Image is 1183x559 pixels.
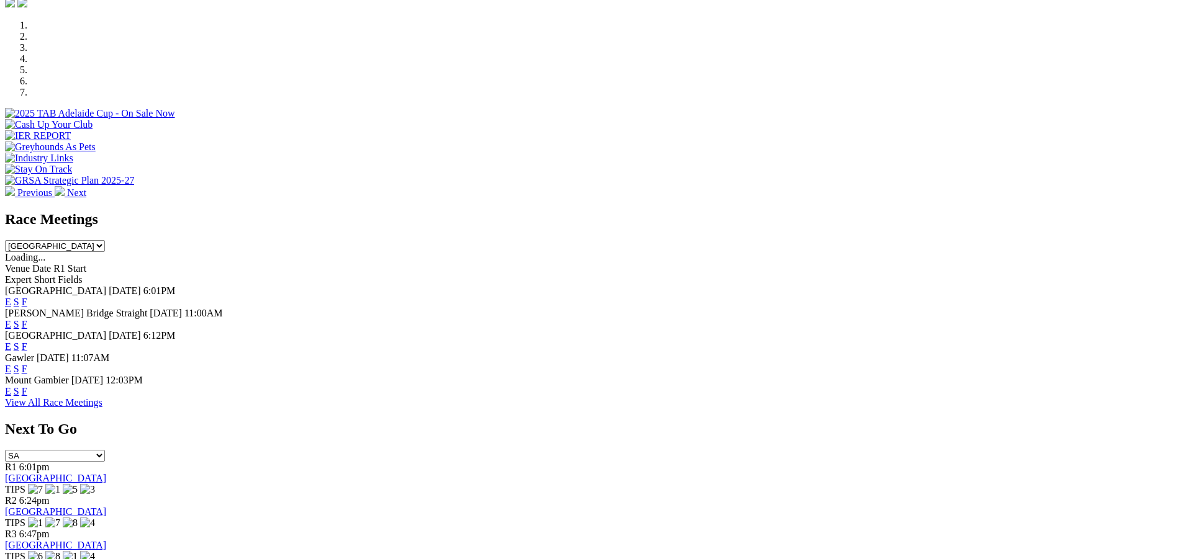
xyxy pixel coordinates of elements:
img: 7 [28,484,43,495]
span: 11:07AM [71,352,110,363]
a: E [5,364,11,374]
span: [DATE] [150,308,182,318]
img: GRSA Strategic Plan 2025-27 [5,175,134,186]
span: R3 [5,529,17,539]
span: R2 [5,495,17,506]
a: F [22,386,27,396]
a: F [22,341,27,352]
span: R1 [5,462,17,472]
a: E [5,319,11,329]
img: 2025 TAB Adelaide Cup - On Sale Now [5,108,175,119]
span: [GEOGRAPHIC_DATA] [5,285,106,296]
a: Next [55,187,86,198]
img: 4 [80,517,95,529]
span: Gawler [5,352,34,363]
a: F [22,319,27,329]
img: Industry Links [5,153,73,164]
span: Expert [5,274,32,285]
span: 6:01PM [143,285,176,296]
a: S [14,341,19,352]
span: [GEOGRAPHIC_DATA] [5,330,106,341]
h2: Race Meetings [5,211,1178,228]
span: Loading... [5,252,45,262]
span: 6:01pm [19,462,50,472]
a: Previous [5,187,55,198]
a: E [5,341,11,352]
a: E [5,297,11,307]
span: 6:12PM [143,330,176,341]
span: [PERSON_NAME] Bridge Straight [5,308,147,318]
a: F [22,297,27,307]
span: Fields [58,274,82,285]
img: 5 [63,484,78,495]
span: [DATE] [71,375,104,385]
span: 6:24pm [19,495,50,506]
img: chevron-right-pager-white.svg [55,186,65,196]
span: Previous [17,187,52,198]
a: S [14,319,19,329]
span: Next [67,187,86,198]
img: 3 [80,484,95,495]
span: [DATE] [37,352,69,363]
img: Greyhounds As Pets [5,141,96,153]
span: TIPS [5,517,25,528]
a: S [14,386,19,396]
span: Date [32,263,51,274]
span: 11:00AM [184,308,223,318]
span: Venue [5,263,30,274]
a: View All Race Meetings [5,397,102,408]
img: 7 [45,517,60,529]
img: chevron-left-pager-white.svg [5,186,15,196]
span: 12:03PM [106,375,143,385]
img: 8 [63,517,78,529]
span: Short [34,274,56,285]
a: [GEOGRAPHIC_DATA] [5,473,106,483]
img: Cash Up Your Club [5,119,93,130]
a: [GEOGRAPHIC_DATA] [5,540,106,550]
span: Mount Gambier [5,375,69,385]
h2: Next To Go [5,421,1178,437]
img: Stay On Track [5,164,72,175]
a: [GEOGRAPHIC_DATA] [5,506,106,517]
img: 1 [45,484,60,495]
a: S [14,297,19,307]
a: S [14,364,19,374]
img: 1 [28,517,43,529]
span: TIPS [5,484,25,494]
a: F [22,364,27,374]
span: [DATE] [109,285,141,296]
span: 6:47pm [19,529,50,539]
img: IER REPORT [5,130,71,141]
a: E [5,386,11,396]
span: R1 Start [53,263,86,274]
span: [DATE] [109,330,141,341]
